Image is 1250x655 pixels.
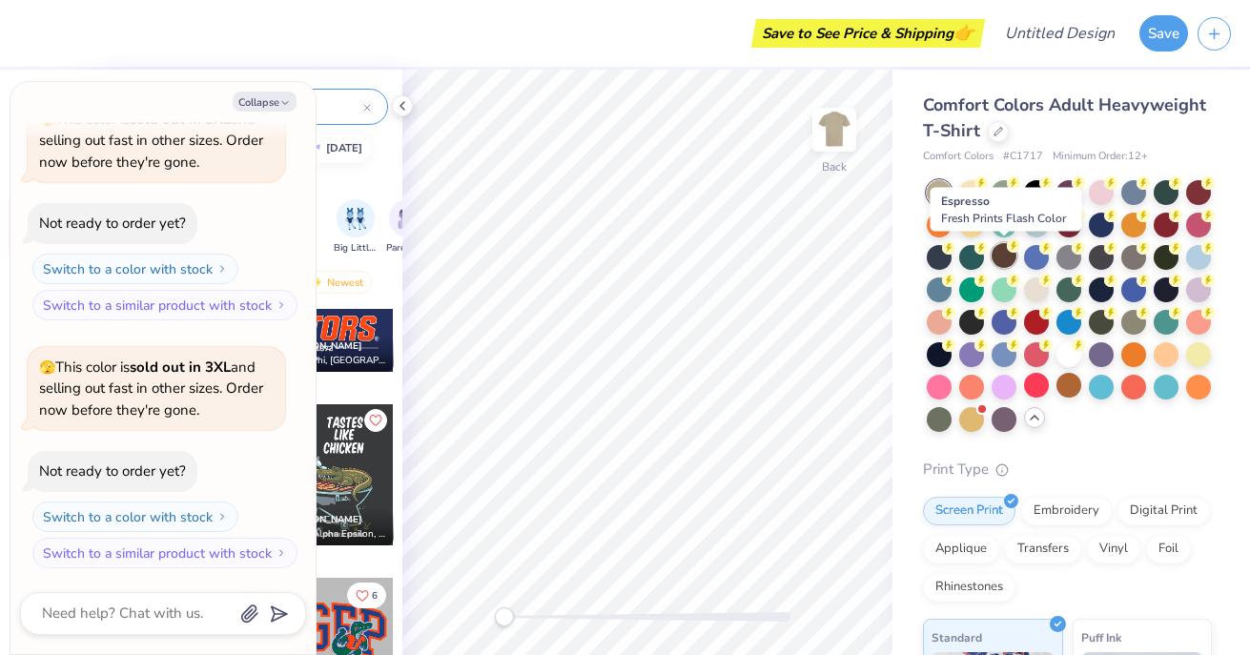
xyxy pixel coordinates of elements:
[1087,535,1140,563] div: Vinyl
[283,527,386,542] span: Sigma Alpha Epsilon, [GEOGRAPHIC_DATA][US_STATE]
[1081,627,1121,647] span: Puff Ink
[276,299,287,311] img: Switch to a similar product with stock
[1146,535,1191,563] div: Foil
[1003,149,1043,165] span: # C1717
[345,208,366,230] img: Big Little Reveal Image
[1053,149,1148,165] span: Minimum Order: 12 +
[326,143,362,154] div: halloween
[923,573,1015,602] div: Rhinestones
[931,188,1082,232] div: Espresso
[347,583,386,608] button: Like
[233,92,297,112] button: Collapse
[32,290,297,320] button: Switch to a similar product with stock
[39,214,186,233] div: Not ready to order yet?
[39,358,263,420] span: This color is and selling out fast in other sizes. Order now before they're gone.
[1021,497,1112,525] div: Embroidery
[372,591,378,601] span: 6
[276,547,287,559] img: Switch to a similar product with stock
[334,199,378,256] button: filter button
[334,199,378,256] div: filter for Big Little Reveal
[923,93,1206,142] span: Comfort Colors Adult Heavyweight T-Shirt
[398,208,420,230] img: Parent's Weekend Image
[495,607,514,626] div: Accessibility label
[39,111,55,129] span: 🫣
[39,358,55,377] span: 🫣
[32,254,238,284] button: Switch to a color with stock
[1005,535,1081,563] div: Transfers
[364,409,387,432] button: Like
[923,149,994,165] span: Comfort Colors
[990,14,1130,52] input: Untitled Design
[130,358,231,377] strong: sold out in 3XL
[283,513,362,526] span: [PERSON_NAME]
[941,211,1066,226] span: Fresh Prints Flash Color
[283,339,362,353] span: [PERSON_NAME]
[815,111,853,149] img: Back
[32,501,238,532] button: Switch to a color with stock
[334,241,378,256] span: Big Little Reveal
[953,21,974,44] span: 👉
[386,199,430,256] div: filter for Parent's Weekend
[130,110,231,129] strong: sold out in 3XL
[756,19,980,48] div: Save to See Price & Shipping
[923,459,1212,481] div: Print Type
[923,535,999,563] div: Applique
[283,354,386,368] span: Alpha Phi, [GEOGRAPHIC_DATA][US_STATE]
[32,538,297,568] button: Switch to a similar product with stock
[386,199,430,256] button: filter button
[822,158,847,175] div: Back
[932,627,982,647] span: Standard
[923,497,1015,525] div: Screen Print
[297,134,371,163] button: [DATE]
[216,263,228,275] img: Switch to a color with stock
[299,271,372,294] div: Newest
[1117,497,1210,525] div: Digital Print
[216,511,228,522] img: Switch to a color with stock
[1139,15,1188,51] button: Save
[39,110,263,172] span: This color is and selling out fast in other sizes. Order now before they're gone.
[386,241,430,256] span: Parent's Weekend
[39,461,186,481] div: Not ready to order yet?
